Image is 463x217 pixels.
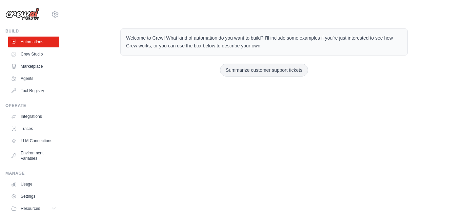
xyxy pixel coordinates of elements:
[5,171,59,176] div: Manage
[220,64,308,77] button: Summarize customer support tickets
[8,111,59,122] a: Integrations
[5,28,59,34] div: Build
[21,206,40,211] span: Resources
[8,85,59,96] a: Tool Registry
[8,135,59,146] a: LLM Connections
[8,49,59,60] a: Crew Studio
[8,191,59,202] a: Settings
[5,8,39,21] img: Logo
[126,34,402,50] p: Welcome to Crew! What kind of automation do you want to build? I'll include some examples if you'...
[5,103,59,108] div: Operate
[8,37,59,47] a: Automations
[8,179,59,190] a: Usage
[8,148,59,164] a: Environment Variables
[8,61,59,72] a: Marketplace
[8,73,59,84] a: Agents
[8,203,59,214] button: Resources
[8,123,59,134] a: Traces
